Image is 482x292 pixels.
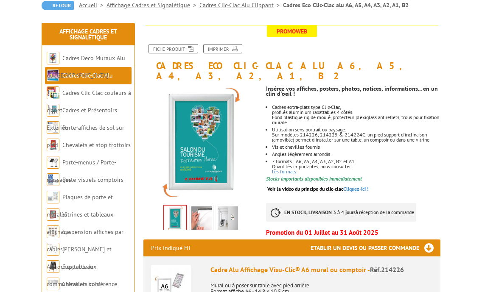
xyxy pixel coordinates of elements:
a: Fiche produit [149,44,198,53]
a: Chevalets conférence [62,280,117,288]
a: Cadres Deco Muraux Alu ou [GEOGRAPHIC_DATA] [47,54,125,79]
strong: EN STOCK, LIVRAISON 3 à 4 jours [284,209,356,215]
span: Réf.214226 [370,265,404,274]
span: Promoweb [267,25,317,37]
img: cadre_alu_affichage_visu_clic_a6_a5_a4_a3_a2_a1_b2_214226_214225_214224c_214224_214223_214222_214... [191,206,212,233]
p: Prix indiqué HT [151,239,191,256]
a: Voir la vidéo du principe du clic-clacCliquez-ici ! [267,186,369,192]
strong: Insérez vos affiches, posters, photos, notices, informations... en un clin d'oeil ! [266,85,438,97]
a: Les formats [272,168,296,175]
div: Cadre Alu Affichage Visu-Clic® A6 mural ou comptoir - [210,265,433,275]
img: Porte-menus / Porte-messages [47,156,59,169]
a: [PERSON_NAME] et Accroches tableaux [47,245,112,270]
a: Affichage Cadres et Signalétique [59,28,117,41]
a: Retour [42,1,74,10]
li: Utilisation sens portrait ou paysage. Sur modèles 214226, 214225 & 214224C, un pied support d'inc... [272,127,440,142]
li: Angles légèrement arrondis [272,152,440,157]
a: Cadres et Présentoirs Extérieur [47,106,117,131]
a: Plaques de porte et murales [47,193,113,218]
img: cadres_aluminium_clic_clac_214226_4.jpg [143,85,260,201]
a: Cadres Clic-Clac couleurs à clapet [47,89,131,114]
a: Porte-menus / Porte-messages [47,159,116,184]
font: Stocks importants disponibles immédiatement [266,175,362,182]
p: Vis et chevilles fournis [272,145,440,150]
img: cadre_clic_clac_214226.jpg [218,206,238,233]
a: Supports de communication bois [47,263,99,288]
a: Vitrines et tableaux affichage [47,211,113,236]
span: Voir la vidéo du principe du clic-clac [267,186,343,192]
a: Suspension affiches par câbles [47,228,123,253]
a: Porte-visuels comptoirs [62,176,123,184]
p: 7 formats : A6, A5, A4, A3, A2, B2 et A1 Quantités importantes, nous consulter. [272,159,440,169]
a: Imprimer [203,44,242,53]
li: Cadres Eco Clic-Clac alu A6, A5, A4, A3, A2, A1, B2 [283,1,409,9]
a: Porte-affiches de sol sur pied [47,124,124,149]
img: Cadres Deco Muraux Alu ou Bois [47,52,59,64]
a: Affichage Cadres et Signalétique [106,1,199,9]
p: à réception de la commande [266,203,416,222]
img: cadres_aluminium_clic_clac_214226_4.jpg [164,206,186,232]
img: Plaques de porte et murales [47,191,59,203]
li: Cadres extra-plats type Clic-Clac, profilés aluminium rabattables 4 côtés. Fond plastique rigide ... [272,105,440,125]
p: Promotion du 01 Juillet au 31 Août 2025 [266,230,440,235]
a: Chevalets et stop trottoirs [62,141,131,149]
h3: Etablir un devis ou passer commande [311,239,440,256]
a: Accueil [79,1,106,9]
a: Cadres Clic-Clac Alu Clippant [47,72,113,97]
a: Cadres Clic-Clac Alu Clippant [199,1,283,9]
